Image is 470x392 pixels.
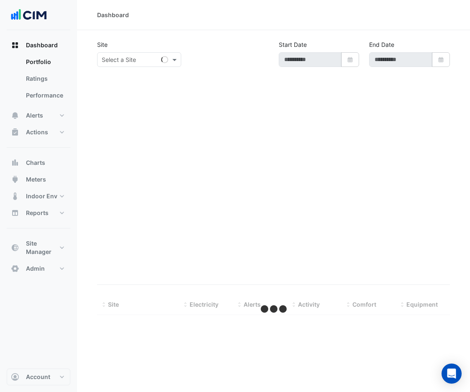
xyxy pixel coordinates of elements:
app-icon: Reports [11,209,19,217]
span: Electricity [190,301,218,308]
button: Indoor Env [7,188,70,205]
label: Site [97,40,108,49]
app-icon: Admin [11,264,19,273]
button: Reports [7,205,70,221]
button: Dashboard [7,37,70,54]
div: Dashboard [7,54,70,107]
span: Alerts [26,111,43,120]
a: Portfolio [19,54,70,70]
button: Account [7,369,70,385]
img: Company Logo [10,7,48,23]
span: Account [26,373,50,381]
app-icon: Dashboard [11,41,19,49]
label: End Date [369,40,394,49]
app-icon: Actions [11,128,19,136]
span: Comfort [352,301,376,308]
span: Reports [26,209,49,217]
span: Activity [298,301,320,308]
app-icon: Alerts [11,111,19,120]
span: Site [108,301,119,308]
span: Dashboard [26,41,58,49]
button: Meters [7,171,70,188]
span: Actions [26,128,48,136]
span: Site Manager [26,239,58,256]
span: Charts [26,159,45,167]
label: Start Date [279,40,307,49]
a: Ratings [19,70,70,87]
div: Open Intercom Messenger [442,364,462,384]
div: Dashboard [97,10,129,19]
app-icon: Indoor Env [11,192,19,200]
app-icon: Site Manager [11,243,19,252]
span: Meters [26,175,46,184]
app-icon: Meters [11,175,19,184]
button: Alerts [7,107,70,124]
app-icon: Charts [11,159,19,167]
button: Actions [7,124,70,141]
button: Charts [7,154,70,171]
button: Site Manager [7,235,70,260]
span: Indoor Env [26,192,57,200]
span: Alerts [244,301,261,308]
button: Admin [7,260,70,277]
a: Performance [19,87,70,104]
span: Equipment [406,301,438,308]
span: Admin [26,264,45,273]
